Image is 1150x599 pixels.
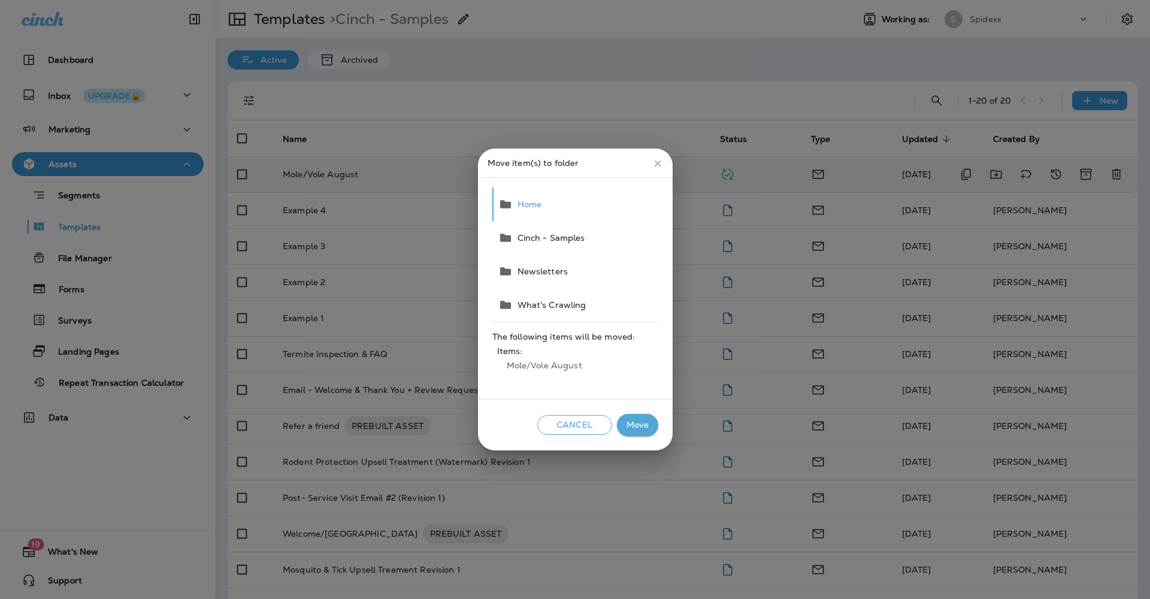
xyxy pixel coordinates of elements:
[497,346,653,356] span: Items:
[513,267,568,276] span: Newsletters
[488,158,663,168] p: Move item(s) to folder
[647,153,668,174] button: close
[494,255,658,288] button: Newsletters
[492,332,658,341] span: The following items will be moved:
[617,414,658,436] button: Move
[497,356,653,375] span: Mole/Vole August
[513,199,542,209] span: Home
[494,288,658,322] button: What's Crawling
[537,415,612,435] button: Cancel
[513,300,586,310] span: What's Crawling
[494,187,658,221] button: Home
